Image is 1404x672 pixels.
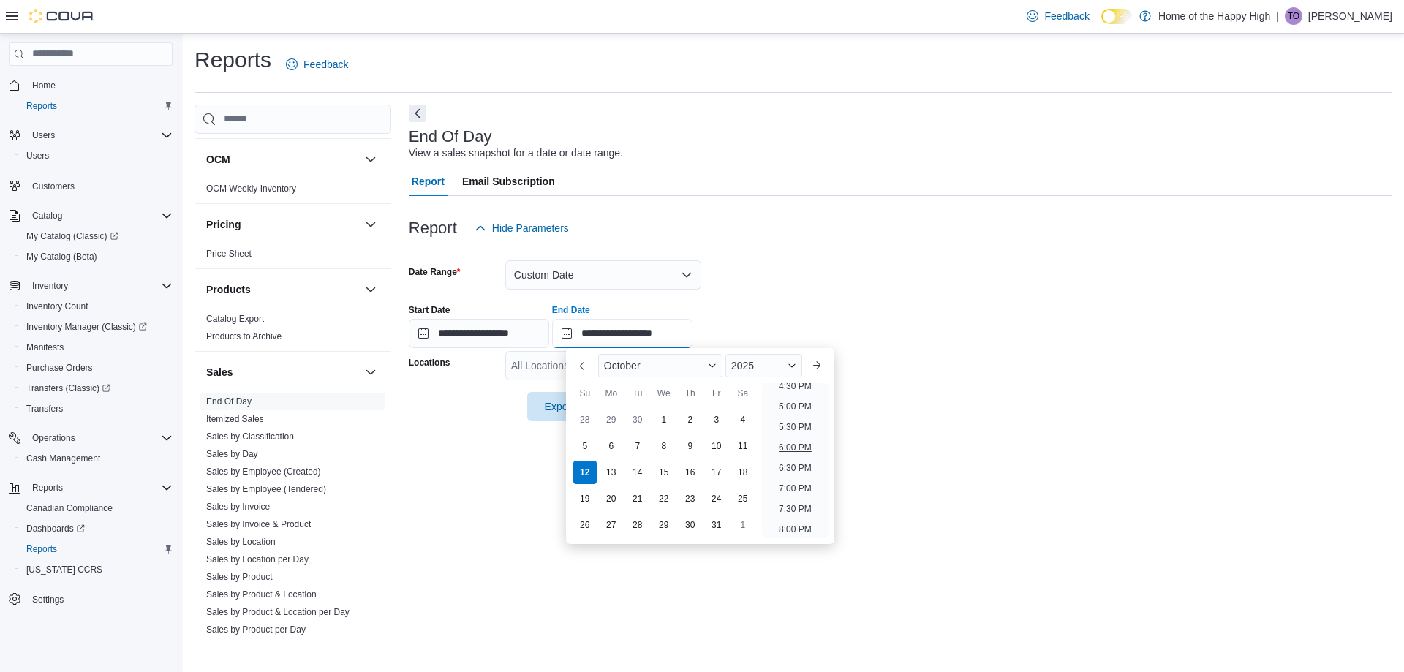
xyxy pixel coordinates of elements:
[462,167,555,196] span: Email Subscription
[20,540,63,558] a: Reports
[409,357,450,369] label: Locations
[469,214,575,243] button: Hide Parameters
[206,396,252,407] span: End Of Day
[652,461,676,484] div: day-15
[15,296,178,317] button: Inventory Count
[32,280,68,292] span: Inventory
[679,513,702,537] div: day-30
[206,217,359,232] button: Pricing
[206,413,264,425] span: Itemized Sales
[1285,7,1302,25] div: Talia Ottahal
[20,227,173,245] span: My Catalog (Classic)
[1276,7,1279,25] p: |
[206,502,270,512] a: Sales by Invoice
[805,354,829,377] button: Next month
[206,152,359,167] button: OCM
[32,432,75,444] span: Operations
[1101,24,1102,25] span: Dark Mode
[195,45,271,75] h1: Reports
[9,69,173,648] nav: Complex example
[552,319,692,348] input: Press the down key to enter a popover containing a calendar. Press the escape key to close the po...
[773,418,818,436] li: 5:30 PM
[725,354,802,377] div: Button. Open the year selector. 2025 is currently selected.
[705,513,728,537] div: day-31
[206,331,282,342] span: Products to Archive
[3,75,178,96] button: Home
[26,479,173,497] span: Reports
[705,382,728,405] div: Fr
[15,399,178,419] button: Transfers
[206,365,359,380] button: Sales
[206,607,350,617] a: Sales by Product & Location per Day
[20,359,173,377] span: Purchase Orders
[626,461,649,484] div: day-14
[409,304,450,316] label: Start Date
[206,448,258,460] span: Sales by Day
[20,400,69,418] a: Transfers
[652,382,676,405] div: We
[26,127,61,144] button: Users
[32,129,55,141] span: Users
[26,277,74,295] button: Inventory
[20,561,173,578] span: Washington CCRS
[3,125,178,146] button: Users
[20,147,55,165] a: Users
[32,482,63,494] span: Reports
[15,337,178,358] button: Manifests
[26,564,102,575] span: [US_STATE] CCRS
[206,249,252,259] a: Price Sheet
[32,80,56,91] span: Home
[26,77,61,94] a: Home
[206,449,258,459] a: Sales by Day
[15,539,178,559] button: Reports
[705,487,728,510] div: day-24
[573,434,597,458] div: day-5
[26,127,173,144] span: Users
[3,477,178,498] button: Reports
[600,461,623,484] div: day-13
[206,331,282,341] a: Products to Archive
[15,246,178,267] button: My Catalog (Beta)
[20,248,173,265] span: My Catalog (Beta)
[32,181,75,192] span: Customers
[679,408,702,431] div: day-2
[206,624,306,635] span: Sales by Product per Day
[409,105,426,122] button: Next
[552,304,590,316] label: End Date
[26,100,57,112] span: Reports
[206,183,296,195] span: OCM Weekly Inventory
[15,96,178,116] button: Reports
[773,459,818,477] li: 6:30 PM
[3,589,178,610] button: Settings
[731,408,755,431] div: day-4
[572,407,756,538] div: October, 2025
[29,9,95,23] img: Cova
[1308,7,1392,25] p: [PERSON_NAME]
[20,520,173,537] span: Dashboards
[1101,9,1132,24] input: Dark Mode
[26,362,93,374] span: Purchase Orders
[26,382,110,394] span: Transfers (Classic)
[206,152,230,167] h3: OCM
[206,314,264,324] a: Catalog Export
[362,151,380,168] button: OCM
[20,450,173,467] span: Cash Management
[26,590,173,608] span: Settings
[206,184,296,194] a: OCM Weekly Inventory
[206,431,294,442] a: Sales by Classification
[773,521,818,538] li: 8:00 PM
[20,298,94,315] a: Inventory Count
[15,226,178,246] a: My Catalog (Classic)
[20,97,63,115] a: Reports
[15,317,178,337] a: Inventory Manager (Classic)
[206,554,309,565] span: Sales by Location per Day
[15,518,178,539] a: Dashboards
[206,365,233,380] h3: Sales
[206,589,317,600] a: Sales by Product & Location
[26,591,69,608] a: Settings
[1044,9,1089,23] span: Feedback
[26,429,81,447] button: Operations
[26,403,63,415] span: Transfers
[195,245,391,268] div: Pricing
[20,499,173,517] span: Canadian Compliance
